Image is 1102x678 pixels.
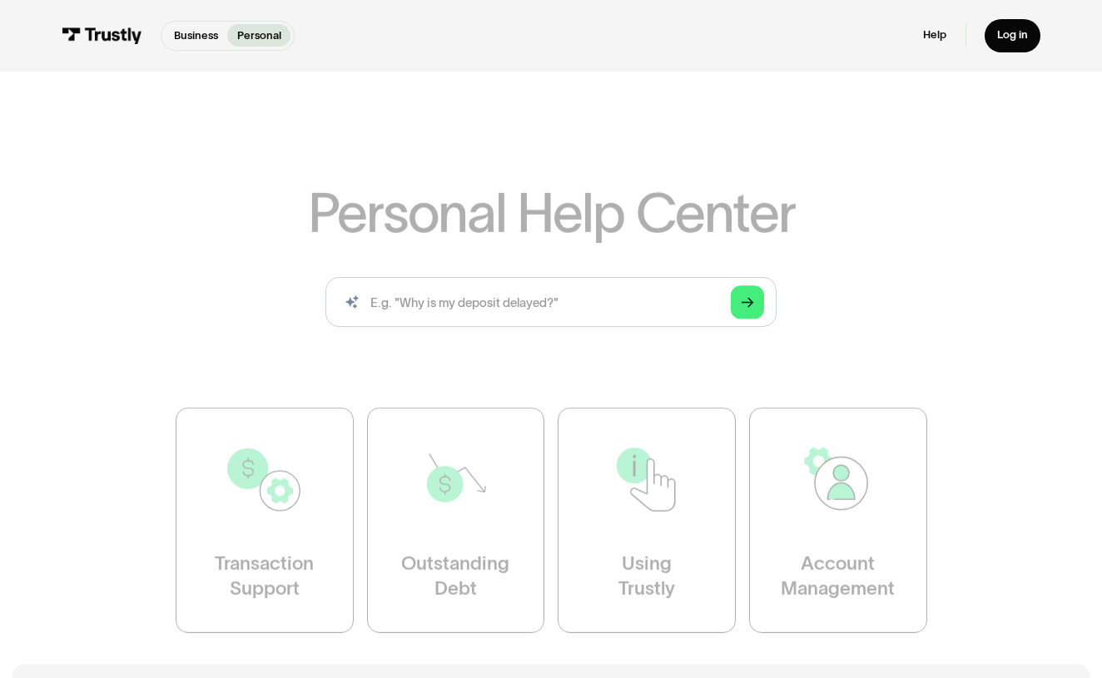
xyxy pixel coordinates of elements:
img: Trustly Logo [62,27,142,45]
a: OutstandingDebt [366,408,544,633]
div: Using Trustly [618,551,675,601]
div: Outstanding Debt [401,551,509,601]
a: TransactionSupport [176,408,354,633]
p: Business [174,27,218,44]
a: Personal [227,24,290,47]
div: Log in [997,28,1028,42]
a: AccountManagement [749,408,927,633]
a: Business [165,24,227,47]
a: Log in [985,19,1040,52]
h1: Personal Help Center [308,186,795,240]
div: Transaction Support [215,551,314,601]
input: search [325,277,776,327]
form: Search [325,277,776,327]
div: Account Management [781,551,895,601]
a: Help [923,28,946,42]
p: Personal [237,27,281,44]
a: UsingTrustly [558,408,736,633]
